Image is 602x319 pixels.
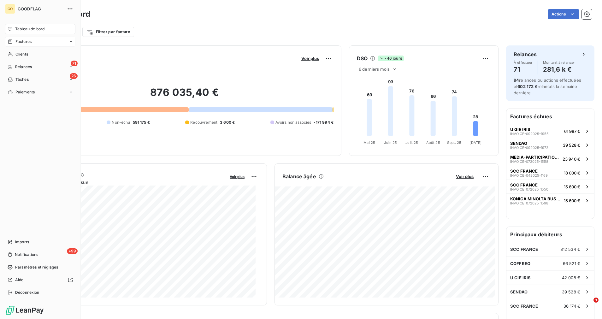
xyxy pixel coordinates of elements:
[506,227,594,242] h6: Principaux débiteurs
[563,261,580,266] span: 66 521 €
[456,174,474,179] span: Voir plus
[510,275,531,280] span: U GIE IRIS
[510,182,538,187] span: SCC FRANCE
[220,120,235,125] span: 3 600 €
[548,9,579,19] button: Actions
[517,84,537,89] span: 602 172 €
[82,27,134,37] button: Filtrer par facture
[67,248,78,254] span: +99
[510,247,538,252] span: SCC FRANCE
[384,140,397,145] tspan: Juin 25
[510,174,548,177] span: INVOICE-042025-1169
[564,129,580,134] span: 61 987 €
[563,157,580,162] span: 23 940 €
[510,187,548,191] span: INVOICE-072025-1550
[510,196,561,201] span: KONICA MINOLTA BUSINESS SOLUTION [GEOGRAPHIC_DATA]
[506,180,594,193] button: SCC FRANCEINVOICE-072025-155015 600 €
[15,64,32,70] span: Relances
[510,261,530,266] span: COFFREO
[363,140,375,145] tspan: Mai 25
[5,305,44,315] img: Logo LeanPay
[36,86,333,105] h2: 876 035,40 €
[510,146,548,150] span: INVOICE-092025-1972
[133,120,150,125] span: 591 175 €
[581,298,596,313] iframe: Intercom live chat
[275,120,311,125] span: Avoirs non associés
[405,140,418,145] tspan: Juil. 25
[282,173,316,180] h6: Balance âgée
[5,4,15,14] div: GO
[15,239,29,245] span: Imports
[301,56,319,61] span: Voir plus
[543,61,575,64] span: Montant à relancer
[18,6,63,11] span: GOODFLAG
[514,78,581,95] span: relances ou actions effectuées et relancés la semaine dernière.
[15,39,32,44] span: Factures
[564,184,580,189] span: 15 600 €
[510,304,538,309] span: SCC FRANCE
[70,73,78,79] span: 26
[314,120,333,125] span: -171 994 €
[378,56,404,61] span: -46 jours
[510,201,548,205] span: INVOICE-072025-1598
[510,141,527,146] span: SENDAO
[469,140,481,145] tspan: [DATE]
[357,55,368,62] h6: DSO
[5,275,75,285] a: Aide
[510,155,560,160] span: MEDIA-PARTICIPATIONS
[510,127,530,132] span: U GIE IRIS
[593,298,599,303] span: 1
[15,51,28,57] span: Clients
[506,193,594,207] button: KONICA MINOLTA BUSINESS SOLUTION [GEOGRAPHIC_DATA]INVOICE-072025-159815 600 €
[506,152,594,166] button: MEDIA-PARTICIPATIONSINVOICE-072025-155823 940 €
[15,89,35,95] span: Paiements
[514,78,519,83] span: 94
[510,132,549,136] span: INVOICE-092025-1955
[426,140,440,145] tspan: Août 25
[564,304,580,309] span: 36 174 €
[71,61,78,66] span: 71
[190,120,217,125] span: Recouvrement
[543,64,575,74] h4: 281,6 k €
[510,168,538,174] span: SCC FRANCE
[454,174,475,179] button: Voir plus
[506,124,594,138] button: U GIE IRISINVOICE-092025-195561 987 €
[230,174,245,179] span: Voir plus
[510,289,528,294] span: SENDAO
[15,252,38,257] span: Notifications
[15,277,24,283] span: Aide
[15,290,39,295] span: Déconnexion
[506,166,594,180] button: SCC FRANCEINVOICE-042025-116918 000 €
[506,109,594,124] h6: Factures échues
[514,50,537,58] h6: Relances
[228,174,246,179] button: Voir plus
[359,67,390,72] span: 6 derniers mois
[562,275,580,280] span: 42 008 €
[564,198,580,203] span: 15 600 €
[299,56,321,61] button: Voir plus
[564,170,580,175] span: 18 000 €
[15,77,29,82] span: Tâches
[112,120,130,125] span: Non-échu
[15,264,58,270] span: Paramètres et réglages
[36,179,225,186] span: Chiffre d'affaires mensuel
[514,64,533,74] h4: 71
[514,61,533,64] span: À effectuer
[563,143,580,148] span: 39 528 €
[15,26,44,32] span: Tableau de bord
[510,160,548,163] span: INVOICE-072025-1558
[506,138,594,152] button: SENDAOINVOICE-092025-197239 528 €
[560,247,580,252] span: 312 534 €
[447,140,461,145] tspan: Sept. 25
[562,289,580,294] span: 39 528 €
